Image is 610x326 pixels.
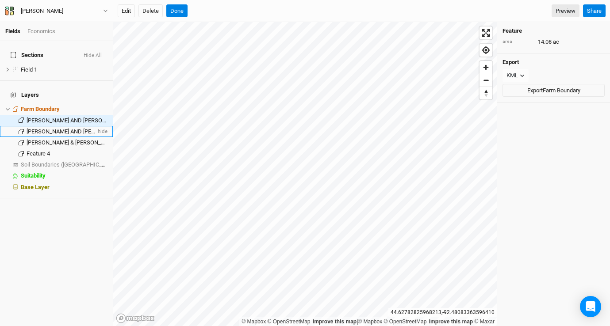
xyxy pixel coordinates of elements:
div: Suitability [21,172,107,179]
h4: Export [503,59,605,66]
a: Preview [552,4,579,18]
span: Sections [11,52,43,59]
button: ExportFarm Boundary [503,84,605,97]
div: Feature 4 [27,150,107,157]
div: Economics [27,27,55,35]
div: Bronson Stone [21,7,63,15]
div: CHAD AND SARAH STONE TRUST [27,128,96,135]
button: Done [166,4,188,18]
button: Delete [138,4,163,18]
div: 44.62782825968213 , -92.48083363596410 [388,308,497,317]
span: [PERSON_NAME] AND [PERSON_NAME] TRUST [27,117,145,124]
button: Reset bearing to north [480,87,492,99]
a: OpenStreetMap [268,318,311,325]
button: KML [503,69,529,82]
span: Soil Boundaries ([GEOGRAPHIC_DATA]) [21,161,119,168]
div: 14.08 [503,38,605,46]
span: hide [96,126,107,137]
a: Improve this map [429,318,473,325]
a: OpenStreetMap [384,318,427,325]
span: Farm Boundary [21,106,60,112]
a: Improve this map [313,318,357,325]
span: Feature 4 [27,150,50,157]
a: Maxar [474,318,495,325]
button: Zoom out [480,74,492,87]
span: [PERSON_NAME] AND [PERSON_NAME] TRUST [27,128,145,135]
span: [PERSON_NAME] & [PERSON_NAME] TRUST AGREEMENT [27,139,171,146]
button: Hide All [83,53,102,59]
div: Farm Boundary [21,106,107,113]
div: Soil Boundaries (US) [21,161,107,168]
div: KML [506,71,518,80]
button: [PERSON_NAME] [4,6,108,16]
a: Mapbox logo [116,313,155,323]
span: Base Layer [21,184,50,190]
div: Base Layer [21,184,107,191]
span: Field 1 [21,66,37,73]
span: Suitability [21,172,46,179]
button: Zoom in [480,61,492,74]
h4: Layers [5,86,107,104]
div: [PERSON_NAME] [21,7,63,15]
span: ac [553,38,559,46]
h4: Feature [503,27,605,34]
button: Find my location [480,44,492,57]
button: Enter fullscreen [480,27,492,39]
div: CHAD & SARAH STONE TRUST AGREEMENT [27,139,107,146]
div: | [242,317,495,326]
a: Fields [5,28,20,34]
div: Open Intercom Messenger [580,296,601,317]
div: Field 1 [21,66,107,73]
button: Share [583,4,606,18]
a: Mapbox [358,318,382,325]
a: Mapbox [242,318,266,325]
button: Edit [118,4,135,18]
div: area [503,38,533,45]
div: CHAD AND SARAH STONE TRUST [27,117,107,124]
canvas: Map [113,22,497,326]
